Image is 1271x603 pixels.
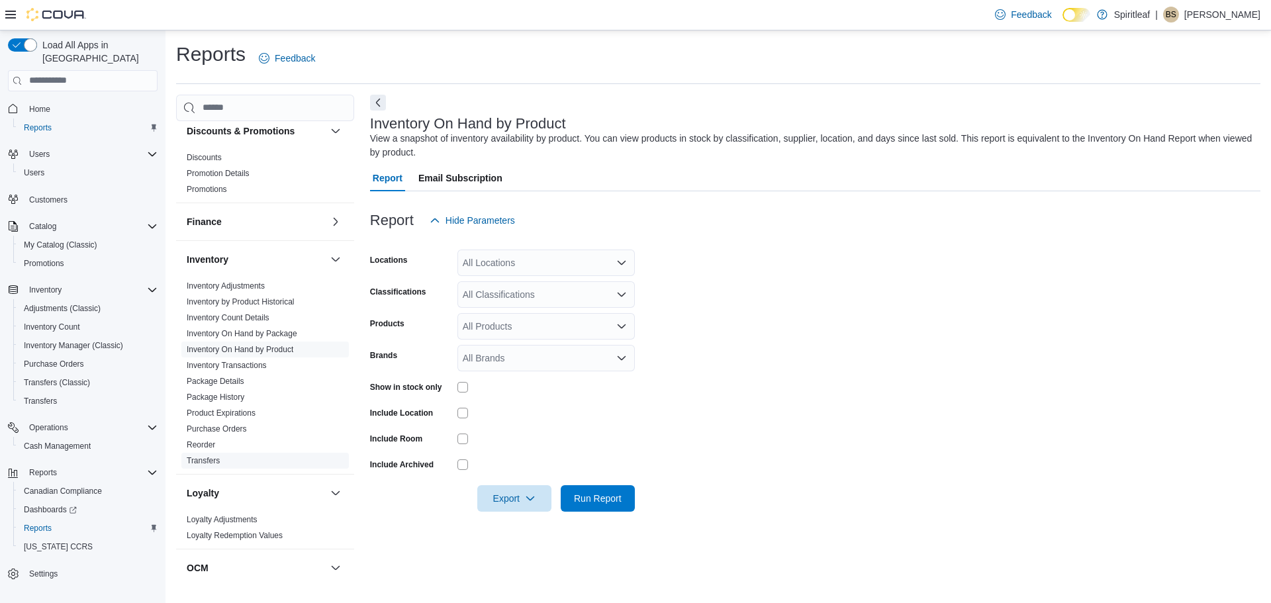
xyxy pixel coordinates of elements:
[24,240,97,250] span: My Catalog (Classic)
[19,120,57,136] a: Reports
[29,149,50,160] span: Users
[1184,7,1260,23] p: [PERSON_NAME]
[1155,7,1158,23] p: |
[19,520,57,536] a: Reports
[176,150,354,203] div: Discounts & Promotions
[616,321,627,332] button: Open list of options
[187,561,209,575] h3: OCM
[19,539,98,555] a: [US_STATE] CCRS
[1062,22,1063,23] span: Dark Mode
[19,120,158,136] span: Reports
[29,569,58,579] span: Settings
[446,214,515,227] span: Hide Parameters
[187,361,267,370] a: Inventory Transactions
[3,564,163,583] button: Settings
[13,163,163,182] button: Users
[13,336,163,355] button: Inventory Manager (Classic)
[187,297,295,307] span: Inventory by Product Historical
[328,214,344,230] button: Finance
[19,483,158,499] span: Canadian Compliance
[1011,8,1051,21] span: Feedback
[19,356,158,372] span: Purchase Orders
[24,322,80,332] span: Inventory Count
[254,45,320,71] a: Feedback
[187,184,227,195] span: Promotions
[187,530,283,541] span: Loyalty Redemption Values
[187,393,244,402] a: Package History
[29,285,62,295] span: Inventory
[328,560,344,576] button: OCM
[370,318,404,329] label: Products
[24,282,158,298] span: Inventory
[13,118,163,137] button: Reports
[370,382,442,393] label: Show in stock only
[29,195,68,205] span: Customers
[370,212,414,228] h3: Report
[187,168,250,179] span: Promotion Details
[616,353,627,363] button: Open list of options
[187,455,220,466] span: Transfers
[19,237,103,253] a: My Catalog (Classic)
[187,515,258,524] a: Loyalty Adjustments
[176,41,246,68] h1: Reports
[561,485,635,512] button: Run Report
[19,375,158,391] span: Transfers (Classic)
[13,355,163,373] button: Purchase Orders
[187,124,325,138] button: Discounts & Promotions
[24,218,62,234] button: Catalog
[418,165,502,191] span: Email Subscription
[24,565,158,582] span: Settings
[3,99,163,118] button: Home
[328,123,344,139] button: Discounts & Promotions
[13,236,163,254] button: My Catalog (Classic)
[24,192,73,208] a: Customers
[616,257,627,268] button: Open list of options
[370,287,426,297] label: Classifications
[24,340,123,351] span: Inventory Manager (Classic)
[187,124,295,138] h3: Discounts & Promotions
[370,255,408,265] label: Locations
[187,253,325,266] button: Inventory
[19,255,158,271] span: Promotions
[24,146,55,162] button: Users
[187,440,215,450] span: Reorder
[1166,7,1176,23] span: BS
[24,486,102,496] span: Canadian Compliance
[990,1,1057,28] a: Feedback
[24,465,158,481] span: Reports
[13,500,163,519] a: Dashboards
[13,437,163,455] button: Cash Management
[187,313,269,322] a: Inventory Count Details
[26,8,86,21] img: Cova
[24,359,84,369] span: Purchase Orders
[616,289,627,300] button: Open list of options
[187,215,325,228] button: Finance
[24,122,52,133] span: Reports
[19,255,70,271] a: Promotions
[13,537,163,556] button: [US_STATE] CCRS
[19,393,62,409] a: Transfers
[370,95,386,111] button: Next
[19,502,82,518] a: Dashboards
[19,165,50,181] a: Users
[19,520,158,536] span: Reports
[13,373,163,392] button: Transfers (Classic)
[24,101,158,117] span: Home
[3,190,163,209] button: Customers
[13,318,163,336] button: Inventory Count
[24,523,52,533] span: Reports
[187,440,215,449] a: Reorder
[19,539,158,555] span: Washington CCRS
[187,185,227,194] a: Promotions
[370,116,566,132] h3: Inventory On Hand by Product
[19,301,158,316] span: Adjustments (Classic)
[29,221,56,232] span: Catalog
[176,512,354,549] div: Loyalty
[13,392,163,410] button: Transfers
[24,396,57,406] span: Transfers
[187,253,228,266] h3: Inventory
[187,153,222,162] a: Discounts
[187,215,222,228] h3: Finance
[19,338,158,353] span: Inventory Manager (Classic)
